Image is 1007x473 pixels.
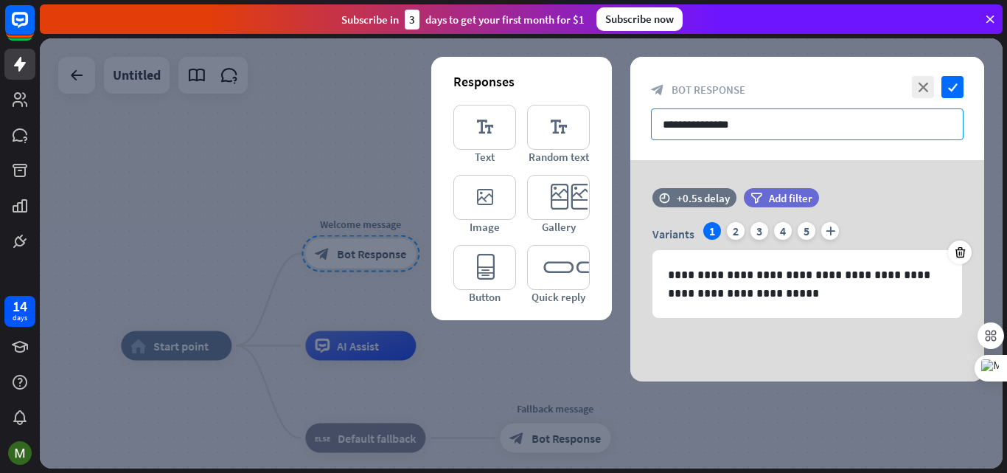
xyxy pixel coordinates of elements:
[750,222,768,240] div: 3
[941,76,964,98] i: check
[774,222,792,240] div: 4
[750,193,762,204] i: filter
[798,222,815,240] div: 5
[13,300,27,313] div: 14
[12,6,56,50] button: Open LiveChat chat widget
[912,76,934,98] i: close
[672,83,745,97] span: Bot Response
[596,7,683,31] div: Subscribe now
[4,296,35,327] a: 14 days
[651,83,664,97] i: block_bot_response
[727,222,745,240] div: 2
[677,191,730,205] div: +0.5s delay
[341,10,585,30] div: Subscribe in days to get your first month for $1
[703,222,721,240] div: 1
[659,193,670,203] i: time
[769,191,812,205] span: Add filter
[821,222,839,240] i: plus
[652,227,694,241] span: Variants
[13,313,27,323] div: days
[405,10,419,30] div: 3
